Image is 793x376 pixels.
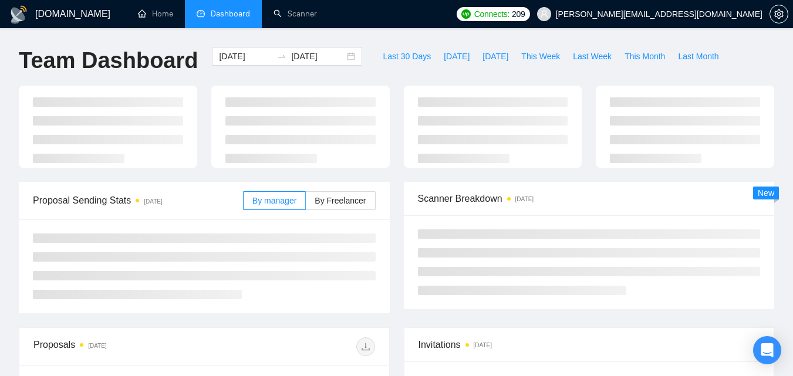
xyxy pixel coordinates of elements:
span: user [540,10,548,18]
span: setting [770,9,788,19]
button: Last Month [671,47,725,66]
button: setting [770,5,788,23]
a: searchScanner [274,9,317,19]
span: Connects: [474,8,509,21]
span: Last Month [678,50,718,63]
button: Last 30 Days [376,47,437,66]
span: Last 30 Days [383,50,431,63]
span: By Freelancer [315,196,366,205]
button: Last Week [566,47,618,66]
span: 209 [512,8,525,21]
span: [DATE] [444,50,470,63]
span: swap-right [277,52,286,61]
a: setting [770,9,788,19]
time: [DATE] [144,198,162,205]
span: to [277,52,286,61]
span: New [758,188,774,198]
img: logo [9,5,28,24]
span: This Month [625,50,665,63]
div: Open Intercom Messenger [753,336,781,364]
span: [DATE] [482,50,508,63]
button: This Week [515,47,566,66]
button: [DATE] [437,47,476,66]
div: Proposals [33,337,204,356]
h1: Team Dashboard [19,47,198,74]
input: Start date [219,50,272,63]
time: [DATE] [88,343,106,349]
button: [DATE] [476,47,515,66]
span: Dashboard [211,9,250,19]
span: By manager [252,196,296,205]
span: Last Week [573,50,612,63]
a: homeHome [138,9,173,19]
time: [DATE] [515,196,534,202]
span: This Week [521,50,560,63]
span: Invitations [419,337,760,352]
span: Proposal Sending Stats [33,193,243,208]
time: [DATE] [474,342,492,348]
span: Scanner Breakdown [418,191,761,206]
span: dashboard [197,9,205,18]
input: End date [291,50,345,63]
button: This Month [618,47,671,66]
img: upwork-logo.png [461,9,471,19]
